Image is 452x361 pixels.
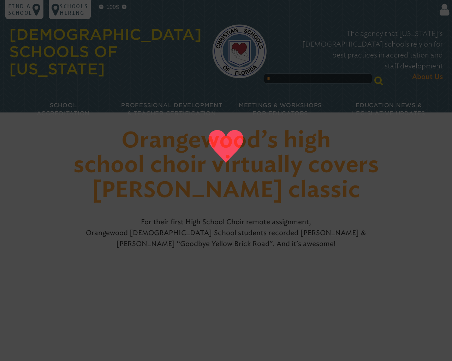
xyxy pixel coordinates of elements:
p: For their first High School Choir remote assignment, Orangewood [DEMOGRAPHIC_DATA] School student... [84,214,368,252]
p: Find a school [8,3,32,16]
span: School Accreditation [37,102,90,117]
h1: Orangewood’s high school choir virtually covers [PERSON_NAME] classic [52,129,400,203]
span: Meetings & Workshops for Educators [239,102,322,117]
p: Schools Hiring [60,3,88,16]
span: Professional Development & Teacher Certification [121,102,222,117]
p: 100% [105,3,120,11]
span: About Us [412,72,443,83]
img: csf-logo-web-colors.png [212,24,267,79]
span: Education News & Legislative Updates [352,102,425,117]
a: [DEMOGRAPHIC_DATA] Schools of [US_STATE] [9,25,202,78]
p: The agency that [US_STATE]’s [DEMOGRAPHIC_DATA] schools rely on for best practices in accreditati... [278,29,443,83]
